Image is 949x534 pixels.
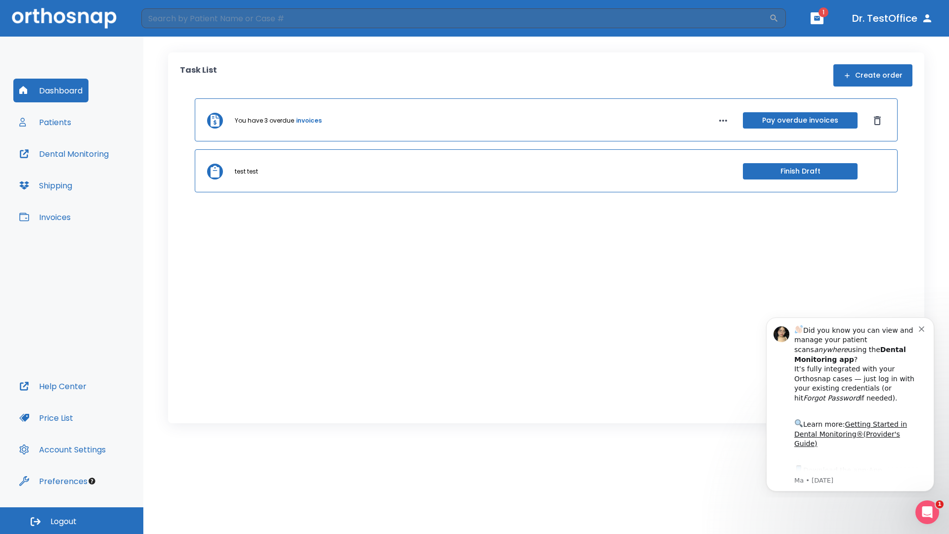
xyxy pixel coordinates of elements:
[12,8,117,28] img: Orthosnap
[848,9,937,27] button: Dr. TestOffice
[743,163,858,179] button: Finish Draft
[180,64,217,87] p: Task List
[43,168,168,177] p: Message from Ma, sent 7w ago
[235,116,294,125] p: You have 3 overdue
[296,116,322,125] a: invoices
[13,142,115,166] button: Dental Monitoring
[13,438,112,461] button: Account Settings
[13,79,88,102] button: Dashboard
[869,113,885,129] button: Dismiss
[936,500,944,508] span: 1
[751,309,949,497] iframe: Intercom notifications message
[43,158,131,176] a: App Store
[833,64,912,87] button: Create order
[13,174,78,197] button: Shipping
[50,516,77,527] span: Logout
[13,110,77,134] button: Patients
[13,406,79,430] button: Price List
[13,469,93,493] button: Preferences
[743,112,858,129] button: Pay overdue invoices
[168,15,175,23] button: Dismiss notification
[915,500,939,524] iframe: Intercom live chat
[235,167,258,176] p: test test
[819,7,828,17] span: 1
[141,8,769,28] input: Search by Patient Name or Case #
[43,155,168,206] div: Download the app: | ​ Let us know if you need help getting started!
[13,374,92,398] button: Help Center
[13,205,77,229] button: Invoices
[87,477,96,486] div: Tooltip anchor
